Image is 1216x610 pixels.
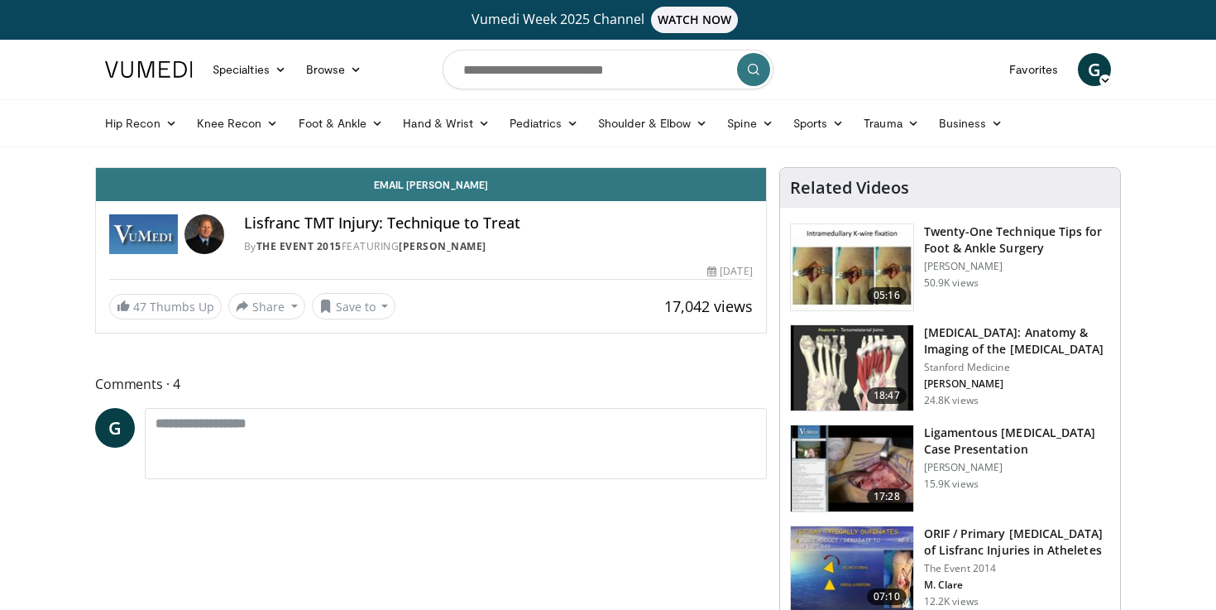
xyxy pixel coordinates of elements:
[399,239,486,253] a: [PERSON_NAME]
[790,425,1110,512] a: 17:28 Ligamentous [MEDICAL_DATA] Case Presentation [PERSON_NAME] 15.9K views
[312,293,396,319] button: Save to
[244,239,753,254] div: By FEATURING
[867,488,907,505] span: 17:28
[228,293,305,319] button: Share
[108,7,1108,33] a: Vumedi Week 2025 ChannelWATCH NOW
[707,264,752,279] div: [DATE]
[244,214,753,233] h4: Lisfranc TMT Injury: Technique to Treat
[924,478,979,491] p: 15.9K views
[783,107,855,140] a: Sports
[867,588,907,605] span: 07:10
[664,296,753,316] span: 17,042 views
[443,50,773,89] input: Search topics, interventions
[95,408,135,448] a: G
[924,223,1110,257] h3: Twenty-One Technique Tips for Foot & Ankle Surgery
[393,107,500,140] a: Hand & Wrist
[717,107,783,140] a: Spine
[867,287,907,304] span: 05:16
[924,260,1110,273] p: [PERSON_NAME]
[651,7,739,33] span: WATCH NOW
[96,168,766,201] a: Email [PERSON_NAME]
[289,107,394,140] a: Foot & Ankle
[867,387,907,404] span: 18:47
[924,394,979,407] p: 24.8K views
[256,239,342,253] a: The Event 2015
[924,595,979,608] p: 12.2K views
[924,461,1110,474] p: [PERSON_NAME]
[95,107,187,140] a: Hip Recon
[924,361,1110,374] p: Stanford Medicine
[296,53,372,86] a: Browse
[924,324,1110,358] h3: [MEDICAL_DATA]: Anatomy & Imaging of the [MEDICAL_DATA]
[1078,53,1111,86] a: G
[790,178,909,198] h4: Related Videos
[791,325,913,411] img: cf38df8d-9b01-422e-ad42-3a0389097cd5.150x105_q85_crop-smart_upscale.jpg
[924,425,1110,458] h3: Ligamentous [MEDICAL_DATA] Case Presentation
[109,294,222,319] a: 47 Thumbs Up
[924,526,1110,559] h3: ORIF / Primary [MEDICAL_DATA] of Lisfranc Injuries in Atheletes
[790,223,1110,311] a: 05:16 Twenty-One Technique Tips for Foot & Ankle Surgery [PERSON_NAME] 50.9K views
[184,214,224,254] img: Avatar
[854,107,929,140] a: Trauma
[95,373,767,395] span: Comments 4
[791,224,913,310] img: 6702e58c-22b3-47ce-9497-b1c0ae175c4c.150x105_q85_crop-smart_upscale.jpg
[924,562,1110,575] p: The Event 2014
[929,107,1013,140] a: Business
[105,61,193,78] img: VuMedi Logo
[203,53,296,86] a: Specialties
[588,107,717,140] a: Shoulder & Elbow
[791,425,913,512] img: xX2wXF35FJtYfXNX4xMDoxOjByO_JhYE.150x105_q85_crop-smart_upscale.jpg
[924,276,979,290] p: 50.9K views
[924,579,1110,592] p: M. Clare
[133,299,146,315] span: 47
[924,377,1110,391] p: [PERSON_NAME]
[187,107,289,140] a: Knee Recon
[790,324,1110,412] a: 18:47 [MEDICAL_DATA]: Anatomy & Imaging of the [MEDICAL_DATA] Stanford Medicine [PERSON_NAME] 24....
[999,53,1068,86] a: Favorites
[109,214,178,254] img: The Event 2015
[500,107,588,140] a: Pediatrics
